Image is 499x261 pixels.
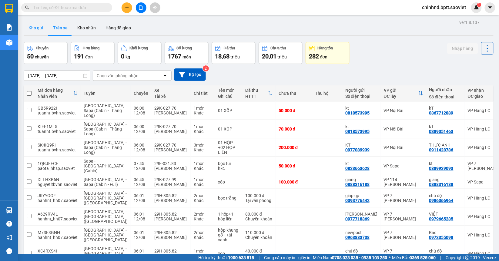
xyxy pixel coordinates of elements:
div: 1QBJEECE [38,161,78,166]
button: Trên xe [48,21,72,35]
div: Nhân viên [38,94,73,99]
div: [PERSON_NAME] [154,253,188,258]
div: bọc túi [218,161,239,166]
div: VP 7 [PERSON_NAME] [384,212,423,221]
div: Chuyển khoản [245,235,273,240]
div: hkc [218,166,239,171]
div: 0818573995 [345,129,370,134]
div: Chưa thu [279,91,309,96]
div: 2 món [194,212,212,216]
button: Chưa thu20,01 triệu [259,42,303,64]
div: 12/08 [134,111,148,115]
div: 06:01 [134,193,148,198]
div: Mã đơn hàng [38,88,73,93]
span: file-add [139,5,143,10]
div: chú độ [345,249,378,253]
div: 1 món [194,161,212,166]
div: VP gửi [384,88,418,93]
div: Tại văn phòng [245,198,273,203]
div: Chuyển khoản [245,253,273,258]
div: bọc trắng [218,196,239,200]
div: 0973355098 [429,235,454,240]
div: [PERSON_NAME] [154,166,188,171]
div: [PERSON_NAME] [154,216,188,221]
div: Khác [194,198,212,203]
div: chú độ [429,249,462,253]
span: món [183,55,191,59]
div: VP 114 [PERSON_NAME] [384,177,423,187]
span: plus [125,5,129,10]
div: Đơn hàng [83,46,99,50]
div: 29K-027.70 [154,106,188,111]
div: Đã thu [224,46,235,50]
div: 06:00 [134,143,148,147]
div: 29H-805.82 [154,193,188,198]
div: 06:00 [134,106,148,111]
div: giang [429,177,462,182]
span: [GEOGRAPHIC_DATA] - Sapa (Cabin - Thăng Long) [84,122,127,136]
div: 0833663628 [345,166,370,171]
button: Hàng tồn282đơn [306,42,350,64]
button: plus [122,2,132,13]
div: 29K-027.99 [154,177,188,182]
div: 70.000 đ [279,127,309,131]
div: Khối lượng [130,46,148,50]
div: 06:01 [134,249,148,253]
div: 2 món [194,230,212,235]
span: Cung cấp máy in - giấy in: [264,254,311,261]
div: 06:01 [134,212,148,216]
span: caret-down [487,5,493,10]
div: VP 7 [PERSON_NAME] [384,193,423,203]
div: 01 XỐP [218,127,239,131]
span: | [440,254,441,261]
div: 12/08 [134,166,148,171]
div: newpost [345,230,378,235]
div: 12/08 [134,182,148,187]
img: solution-icon [6,24,12,31]
span: 1767 [168,53,181,60]
span: Miền Bắc [392,254,436,261]
div: hanhnt_hh07.saoviet [38,253,78,258]
span: 0 [121,53,124,60]
div: 40.000 đ [245,249,273,253]
div: Thu hộ [315,91,339,96]
div: DLLHXB6N [38,177,78,182]
div: 0986066964 [429,198,454,203]
div: KT [345,143,378,147]
div: giang [345,177,378,182]
th: Toggle SortBy [242,85,276,101]
span: message [6,248,12,254]
div: hanhnt_hh07.saoviet [38,216,78,221]
img: icon-new-feature [474,5,479,10]
div: 0986066964 [345,253,370,258]
div: 12/08 [134,235,148,240]
div: tuanht.bvhn.saoviet [38,129,78,134]
div: tuanht.bvhn.saoviet [38,111,78,115]
div: giáp gp [345,193,378,198]
div: Tuyến [84,91,128,96]
div: Xe [154,88,188,93]
div: 29F-031.83 [154,161,188,166]
button: Đơn hàng191đơn [71,42,115,64]
div: 0977718369 [345,216,370,221]
button: Khối lượng0kg [118,42,162,64]
div: Chi tiết [194,91,212,96]
div: 29K-027.70 [154,124,188,129]
div: Chuyển khoản [245,216,273,221]
div: 12/08 [134,216,148,221]
div: 0818573995 [345,111,370,115]
div: KIFF1ML5 [38,124,78,129]
div: Khác [194,182,212,187]
span: triệu [277,55,287,59]
strong: 0369 525 060 [410,255,436,260]
button: Bộ lọc [174,68,206,81]
div: 29H-805.82 [154,212,188,216]
div: [PERSON_NAME] [154,147,188,152]
div: 200.000 đ [279,145,309,150]
div: Số điện thoại [345,94,378,99]
span: chuyến [35,55,49,59]
div: 0963883708 [345,235,370,240]
div: [PERSON_NAME] [154,129,188,134]
div: SK4IQ9RH [38,143,78,147]
div: VP Nội Bài [384,127,423,131]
